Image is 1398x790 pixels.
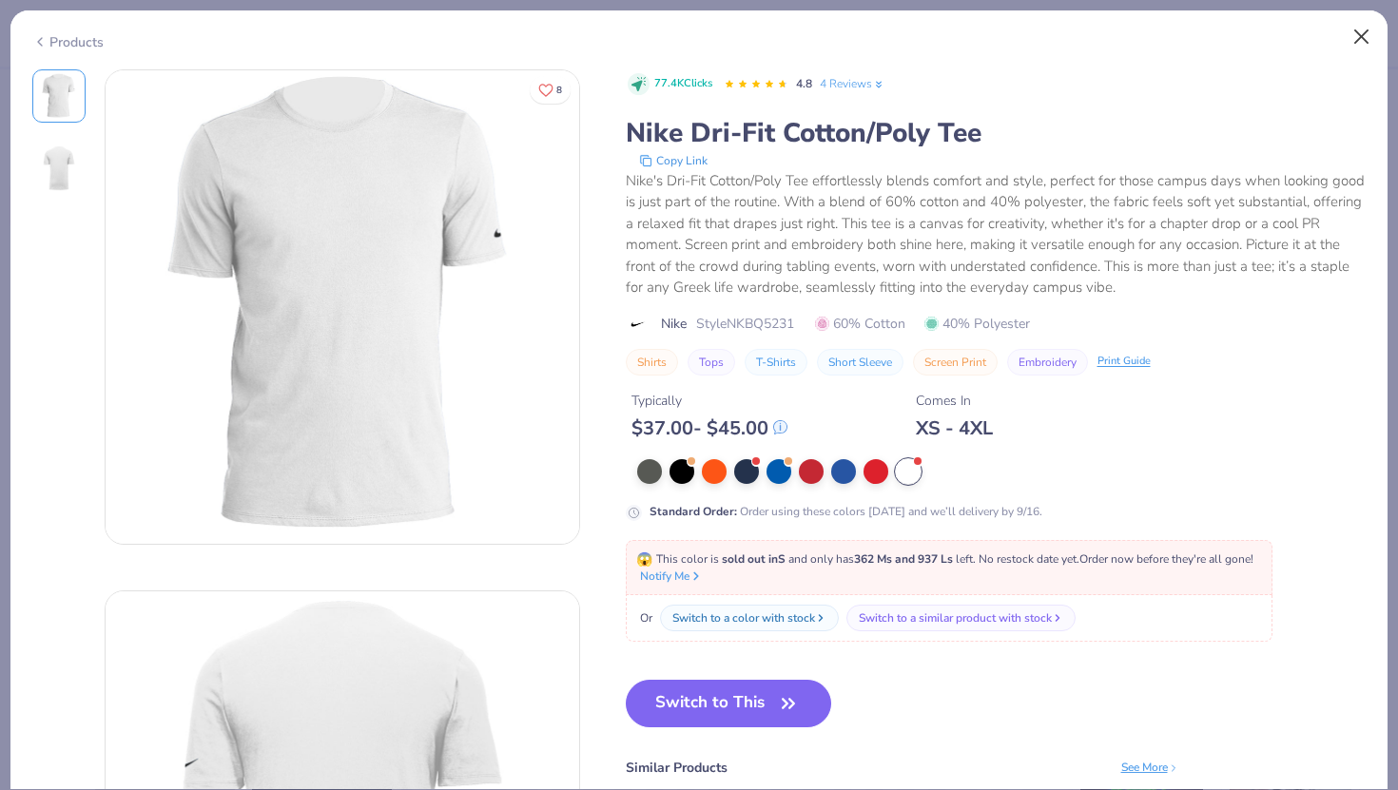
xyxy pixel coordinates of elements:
[924,314,1030,334] span: 40% Polyester
[745,349,807,376] button: T-Shirts
[661,314,687,334] span: Nike
[626,317,651,332] img: brand logo
[916,391,993,411] div: Comes In
[724,69,788,100] div: 4.8 Stars
[1097,354,1151,370] div: Print Guide
[722,551,786,567] strong: sold out in S
[846,605,1076,631] button: Switch to a similar product with stock
[626,170,1367,299] div: Nike's Dri-Fit Cotton/Poly Tee effortlessly blends comfort and style, perfect for those campus da...
[820,75,885,92] a: 4 Reviews
[688,349,735,376] button: Tops
[1007,349,1088,376] button: Embroidery
[1344,19,1380,55] button: Close
[636,609,652,626] span: Or
[556,86,562,95] span: 8
[796,76,812,91] span: 4.8
[106,70,579,544] img: Front
[654,76,712,92] span: 77.4K Clicks
[1121,759,1179,776] div: See More
[626,758,728,778] div: Similar Products
[32,32,104,52] div: Products
[36,73,82,119] img: Front
[913,349,998,376] button: Screen Print
[854,551,953,567] strong: 362 Ms and 937 Ls
[815,314,905,334] span: 60% Cotton
[650,503,1042,520] div: Order using these colors [DATE] and we’ll delivery by 9/16.
[660,605,839,631] button: Switch to a color with stock
[631,391,787,411] div: Typically
[530,76,571,104] button: Like
[672,609,815,626] div: Switch to a color with stock
[626,115,1367,151] div: Nike Dri-Fit Cotton/Poly Tee
[817,349,903,376] button: Short Sleeve
[631,416,787,440] div: $ 37.00 - $ 45.00
[636,550,652,568] span: 😱
[650,504,737,519] strong: Standard Order :
[916,416,993,440] div: XS - 4XL
[859,609,1052,626] div: Switch to a similar product with stock
[696,314,794,334] span: Style NKBQ5231
[633,151,713,170] button: copy to clipboard
[626,680,832,727] button: Switch to This
[640,568,703,585] button: Notify Me
[626,349,678,376] button: Shirts
[36,145,82,191] img: Back
[636,551,1253,567] span: This color is and only has left . No restock date yet. Order now before they're all gone!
